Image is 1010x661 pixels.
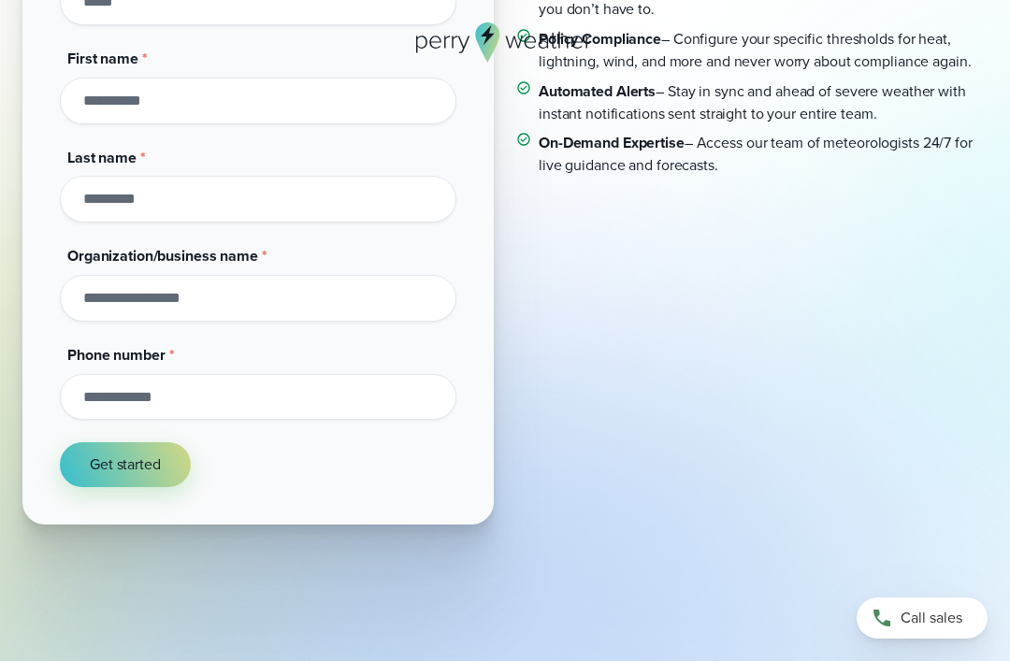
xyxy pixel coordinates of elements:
p: – Stay in sync and ahead of severe weather with instant notifications sent straight to your entir... [539,80,988,125]
span: Call sales [901,607,962,629]
span: Phone number [67,344,166,366]
span: Get started [90,453,161,476]
button: Get started [60,442,191,487]
strong: On-Demand Expertise [539,132,685,153]
p: – Access our team of meteorologists 24/7 for live guidance and forecasts. [539,132,988,177]
span: Last name [67,147,137,168]
span: First name [67,48,138,69]
span: Organization/business name [67,245,258,266]
a: Call sales [857,597,988,639]
strong: Automated Alerts [539,80,656,102]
